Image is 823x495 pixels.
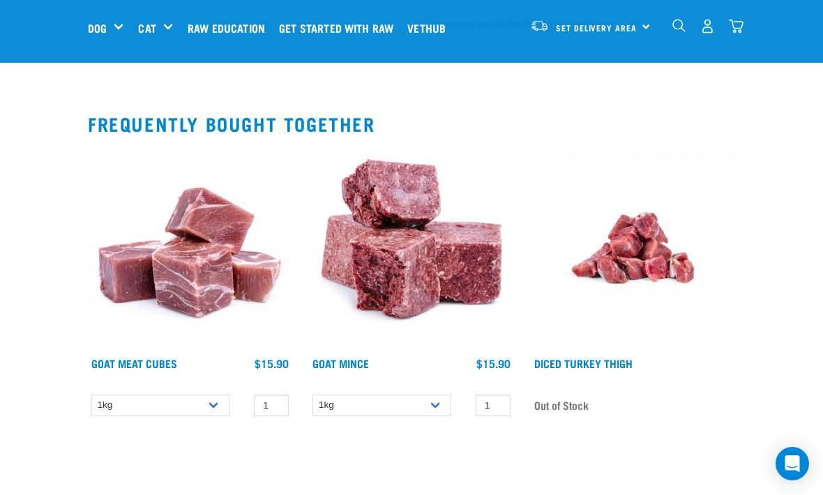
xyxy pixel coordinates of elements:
img: home-icon@2x.png [729,20,743,34]
img: van-moving.png [530,20,549,33]
a: Diced Turkey Thigh [534,360,633,367]
span: Out of Stock [534,395,589,416]
img: 1184 Wild Goat Meat Cubes Boneless 01 [88,146,292,351]
a: Goat Meat Cubes [91,360,177,367]
a: Vethub [404,1,456,56]
a: Cat [138,20,156,37]
input: 1 [476,395,511,417]
img: Diced Turkey Thigh 1637 [531,146,735,351]
img: home-icon-1@2x.png [672,20,686,33]
input: 1 [254,395,289,417]
a: Get started with Raw [275,1,404,56]
div: $15.90 [476,358,511,370]
a: Goat Mince [312,360,369,367]
span: Set Delivery Area [556,26,637,31]
div: $15.90 [255,358,289,370]
div: Open Intercom Messenger [776,448,809,481]
a: Dog [88,20,107,37]
h2: Frequently bought together [88,114,735,135]
a: Raw Education [184,1,275,56]
img: user.png [700,20,715,34]
img: 1077 Wild Goat Mince 01 [309,146,513,351]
